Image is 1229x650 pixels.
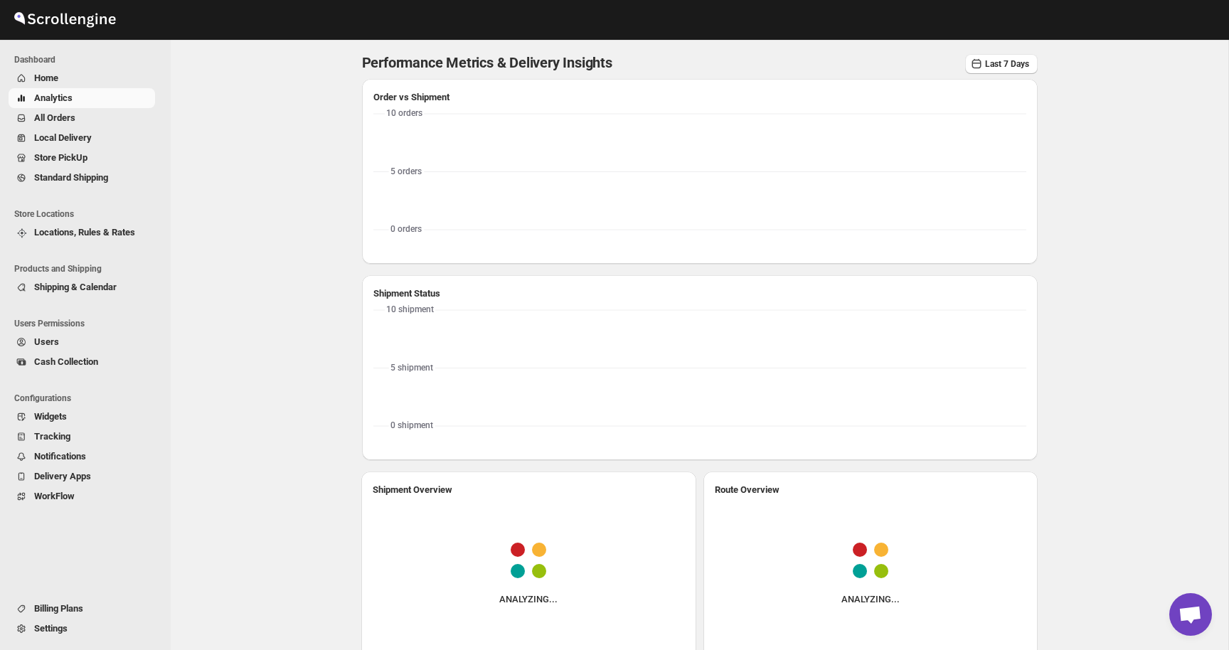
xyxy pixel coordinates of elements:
button: Analytics [9,88,155,108]
text: 5 orders [390,166,421,176]
span: Store PickUp [34,152,87,163]
span: WorkFlow [34,491,75,501]
button: Tracking [9,427,155,447]
button: WorkFlow [9,486,155,506]
h2: Shipment Overview [373,483,684,497]
text: 5 shipment [390,363,432,373]
h2: Shipment Status [373,287,1026,301]
span: Configurations [14,393,161,404]
button: Shipping & Calendar [9,277,155,297]
span: Standard Shipping [34,172,108,183]
h2: Order vs Shipment [373,90,1026,105]
svg: No Data Here Yet [373,307,1026,437]
span: Home [34,73,58,83]
span: Products and Shipping [14,263,161,275]
button: Locations, Rules & Rates [9,223,155,243]
span: Shipping & Calendar [34,282,117,292]
button: All Orders [9,108,155,128]
span: Users Permissions [14,318,161,329]
span: Cash Collection [34,356,98,367]
p: Performance Metrics & Delivery Insights [362,54,612,75]
button: Last 7 Days [965,54,1038,74]
button: Notifications [9,447,155,467]
svg: No Data Here Yet [373,110,1026,241]
button: Billing Plans [9,599,155,619]
span: Delivery Apps [34,471,91,481]
button: Home [9,68,155,88]
text: 0 orders [390,224,421,234]
div: Open chat [1169,593,1212,636]
span: Store Locations [14,208,161,220]
span: Last 7 Days [985,59,1029,69]
span: All Orders [34,112,75,123]
span: Locations, Rules & Rates [34,227,135,238]
text: 10 shipment [386,304,434,314]
span: Local Delivery [34,132,92,143]
text: 0 shipment [390,420,432,430]
button: Delivery Apps [9,467,155,486]
span: Dashboard [14,54,161,65]
span: Tracking [34,431,70,442]
span: Widgets [34,411,67,422]
button: Settings [9,619,155,639]
button: Widgets [9,407,155,427]
span: Notifications [34,451,86,462]
text: 10 orders [386,108,422,118]
span: Billing Plans [34,603,83,614]
span: Users [34,336,59,347]
span: Analytics [34,92,73,103]
span: Settings [34,623,68,634]
button: Cash Collection [9,352,155,372]
button: Users [9,332,155,352]
h2: Route Overview [715,483,1026,497]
